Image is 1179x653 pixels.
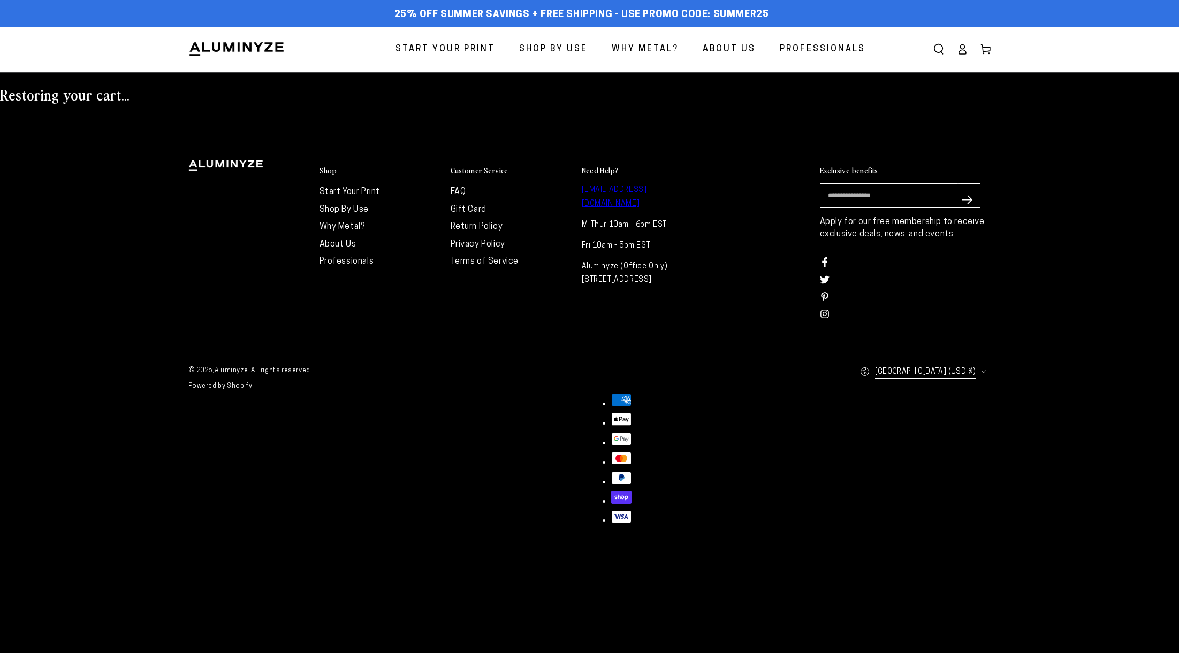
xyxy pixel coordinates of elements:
[860,360,991,384] button: [GEOGRAPHIC_DATA] (USD $)
[188,383,253,389] a: Powered by Shopify
[582,239,702,252] p: Fri 10am - 5pm EST
[451,240,505,249] a: Privacy Policy
[451,166,571,175] summary: Customer Service
[612,42,679,57] span: Why Metal?
[875,365,976,379] span: [GEOGRAPHIC_DATA] (USD $)
[395,42,495,57] span: Start Your Print
[320,188,381,196] a: Start Your Print
[215,367,248,374] a: Aluminyze
[695,35,764,64] a: About Us
[451,222,503,231] a: Return Policy
[188,363,590,379] small: © 2025, . All rights reserved.
[957,183,980,216] button: Subscribe
[394,9,769,21] span: 25% off Summer Savings + Free Shipping - Use Promo Code: SUMMER25
[820,216,991,240] p: Apply for our free membership to receive exclusive deals, news, and events.
[582,260,702,287] p: Aluminyze (Office Only) [STREET_ADDRESS]
[511,35,596,64] a: Shop By Use
[927,37,950,61] summary: Search our site
[451,257,519,266] a: Terms of Service
[820,166,991,175] summary: Exclusive benefits
[320,166,440,175] summary: Shop
[772,35,873,64] a: Professionals
[582,218,702,232] p: M-Thur 10am - 6pm EST
[582,166,702,175] summary: Need Help?
[320,222,365,231] a: Why Metal?
[604,35,687,64] a: Why Metal?
[451,205,486,214] a: Gift Card
[387,35,503,64] a: Start Your Print
[320,240,356,249] a: About Us
[320,257,374,266] a: Professionals
[188,41,285,57] img: Aluminyze
[582,186,647,208] a: [EMAIL_ADDRESS][DOMAIN_NAME]
[451,188,466,196] a: FAQ
[780,42,865,57] span: Professionals
[703,42,756,57] span: About Us
[320,205,369,214] a: Shop By Use
[519,42,588,57] span: Shop By Use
